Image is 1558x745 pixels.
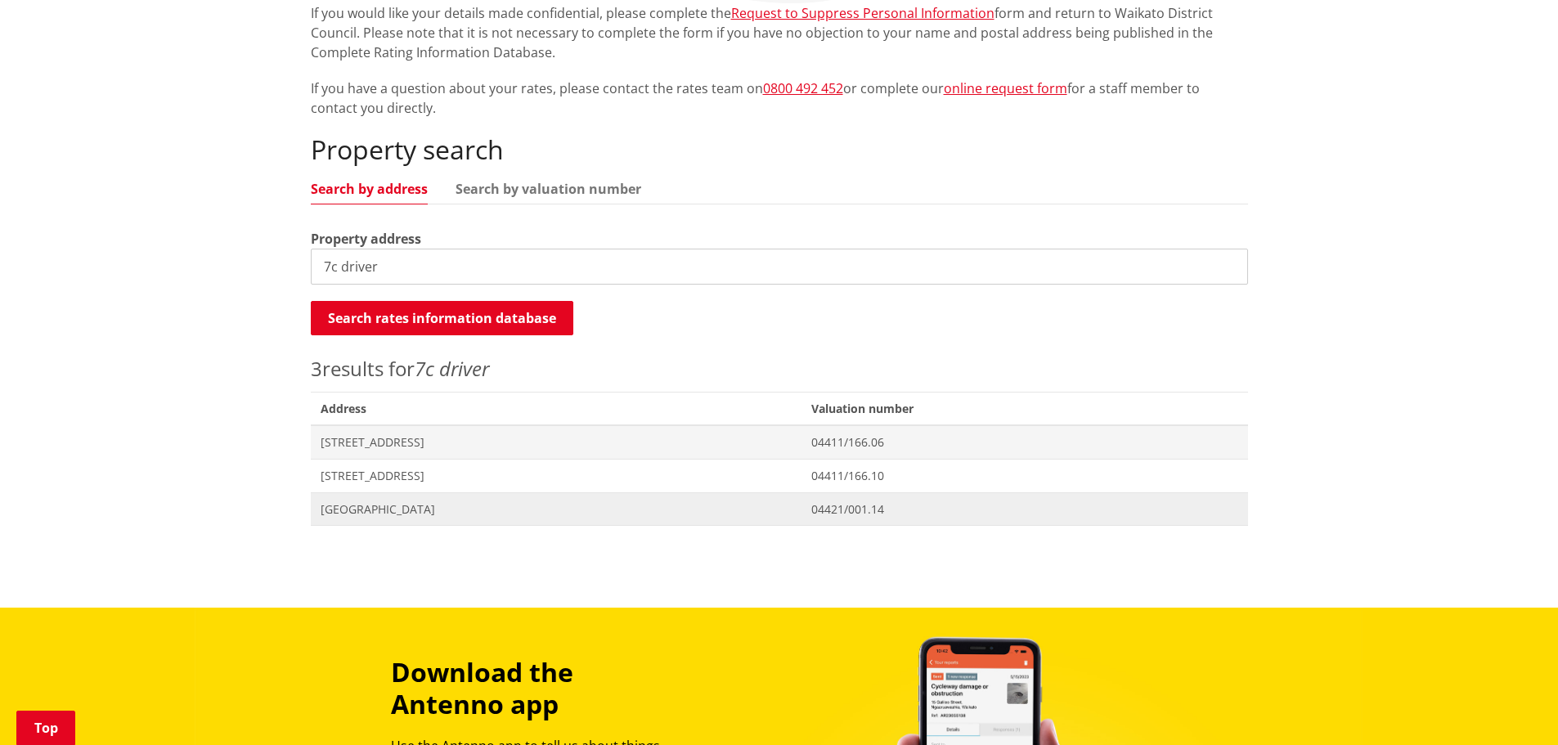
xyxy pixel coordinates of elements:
a: online request form [944,79,1067,97]
a: Request to Suppress Personal Information [731,4,995,22]
span: Valuation number [801,392,1248,425]
p: If you would like your details made confidential, please complete the form and return to Waikato ... [311,3,1248,62]
span: 3 [311,355,322,382]
span: [GEOGRAPHIC_DATA] [321,501,792,518]
a: [STREET_ADDRESS] 04411/166.06 [311,425,1248,459]
a: Search by valuation number [456,182,641,195]
span: 04411/166.10 [811,468,1238,484]
button: Search rates information database [311,301,573,335]
iframe: Messenger Launcher [1483,676,1542,735]
span: [STREET_ADDRESS] [321,468,792,484]
span: [STREET_ADDRESS] [321,434,792,451]
span: Address [311,392,801,425]
a: 0800 492 452 [763,79,843,97]
em: 7c driver [415,355,489,382]
label: Property address [311,229,421,249]
a: Search by address [311,182,428,195]
a: Top [16,711,75,745]
a: [STREET_ADDRESS] 04411/166.10 [311,459,1248,492]
span: 04421/001.14 [811,501,1238,518]
a: [GEOGRAPHIC_DATA] 04421/001.14 [311,492,1248,526]
h3: Download the Antenno app [391,657,687,720]
input: e.g. Duke Street NGARUAWAHIA [311,249,1248,285]
span: 04411/166.06 [811,434,1238,451]
p: results for [311,354,1248,384]
p: If you have a question about your rates, please contact the rates team on or complete our for a s... [311,79,1248,118]
h2: Property search [311,134,1248,165]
